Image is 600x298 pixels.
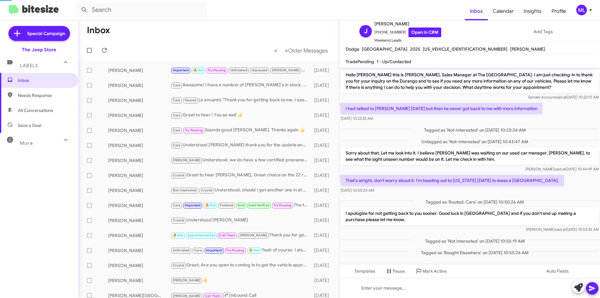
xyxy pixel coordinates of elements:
span: Unfinished [173,248,190,252]
a: Calendar [488,2,519,20]
div: [DATE] [311,277,334,284]
span: [PHONE_NUMBER] [374,28,441,37]
span: Sold Verified [249,203,269,207]
span: [PERSON_NAME] [173,278,201,282]
button: Next [281,44,332,57]
div: 👍 [171,277,311,284]
div: [DATE] [311,217,334,224]
p: Hello [PERSON_NAME] this is [PERSON_NAME], Sales Manager at The [GEOGRAPHIC_DATA]. I am just chec... [341,69,599,93]
span: Try Pausing [273,203,292,207]
button: Templates [339,265,380,277]
span: Needs Response [18,92,71,98]
span: Cara [173,98,181,102]
span: [PERSON_NAME] [374,20,441,28]
span: Special Campaign [27,30,65,37]
div: Sounds good [PERSON_NAME]. Thanks again 👍 [171,127,311,134]
span: Save a Deal [18,122,41,129]
span: Tagged as 'Bought Elsewhere' on [DATE] 10:55:26 AM [408,247,531,256]
div: [DATE] [311,142,334,149]
button: ML [571,5,593,15]
span: Auto Fields [546,265,576,277]
span: Crystal [173,263,184,267]
span: [PERSON_NAME] [DATE] 10:44:49 AM [525,167,599,171]
button: Mark Active [410,265,452,277]
span: Weekend Leads [374,37,441,43]
span: said at [555,95,566,99]
button: Add Tags [506,26,570,37]
span: Paused [185,98,196,102]
span: Tagged as 'Not Interested' on [DATE] 10:55:19 AM [412,235,527,244]
span: TradePending [346,59,374,64]
button: Auto Fields [541,265,581,277]
div: [DATE] [311,82,334,88]
div: [DATE] [311,127,334,134]
span: said at [555,227,566,232]
span: [PERSON_NAME] [510,46,545,52]
span: Important [185,203,201,207]
span: Cara [194,248,202,252]
div: Awesome! I have a number of [PERSON_NAME]'s in stock. What time [DATE] works for a visit to go ov... [171,82,311,89]
a: Special Campaign [8,26,70,41]
span: Not-Interested [173,188,197,192]
span: Profile [547,2,571,20]
input: Search [76,3,207,18]
span: Tagged as 'Not-Interested' on [DATE] 10:23:34 AM [412,124,528,133]
a: Open in CRM [408,28,441,37]
div: The title is in. [171,202,311,209]
div: [PERSON_NAME] [108,97,171,104]
div: Understood. we do have a few certified preowned wagoneers available. when would you like to stop ... [171,157,311,164]
div: [DATE] [311,187,334,194]
span: Add Tags [533,26,553,37]
span: Cara [173,128,181,132]
div: Great to hear ! You as well 👍 [171,112,311,119]
span: J [364,26,367,36]
div: [PERSON_NAME] [108,217,171,224]
span: Call Them [205,294,221,298]
span: 1 - Up/Contacted [377,59,411,64]
div: Great, Are you open to coming in to get the vehicle appraised ? Let me know if you would be inter... [171,262,311,269]
div: [PERSON_NAME] [108,202,171,209]
div: [PERSON_NAME] [108,82,171,88]
div: Great to hear [PERSON_NAME], Great choice on the 22 ram 1500 warlock. Enjoy and thank you for you... [171,172,311,179]
span: Sender Account [DATE] 10:22:10 AM [528,95,599,99]
div: Understood [PERSON_NAME] [171,217,311,224]
div: [DATE] [311,112,334,119]
span: said at [554,167,565,171]
h1: Inbox [87,25,110,35]
div: [PERSON_NAME] [108,247,171,254]
span: [PERSON_NAME] [240,233,267,237]
a: Inbox [465,2,488,20]
span: Try Pausing [208,68,226,72]
div: [DATE] [311,247,334,254]
span: 2025 [410,46,420,52]
button: Pause [380,265,410,277]
div: [PERSON_NAME] [108,127,171,134]
div: Have a good weekend as well [171,67,311,74]
span: 🔥 Hot [193,68,204,72]
div: [DATE] [311,97,334,104]
div: Le encantó “Thank you for getting back to me. I see you are waiting for a letter from your employ... [171,97,311,104]
span: Unfinished [230,68,247,72]
span: [PERSON_NAME] [173,294,201,298]
span: Crystal [201,188,212,192]
span: Important [173,68,189,72]
button: Previous [270,44,281,57]
div: Thank you for getting back to me. I will update my records. [171,232,311,239]
div: [PERSON_NAME] [108,112,171,119]
p: Sorry about that. Let me look into it. I believe [PERSON_NAME] was waiting on our used car manage... [341,147,599,165]
span: Sold [237,203,245,207]
span: Call Them [219,233,235,237]
span: [US_VEHICLE_IDENTIFICATION_NUMBER] [423,46,507,52]
span: Mark Active [422,265,447,277]
div: Yeah of course. I also would want to verify when it is actually going to be available. for instan... [171,247,311,254]
span: Older Messages [288,47,328,54]
nav: Page navigation example [271,44,332,57]
div: [DATE] [311,157,334,164]
span: All Conversations [18,107,53,114]
span: [GEOGRAPHIC_DATA] [362,46,407,52]
span: [PERSON_NAME] [DATE] 10:53:35 AM [526,227,599,232]
span: Insights [519,2,547,20]
div: [DATE] [311,67,334,73]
